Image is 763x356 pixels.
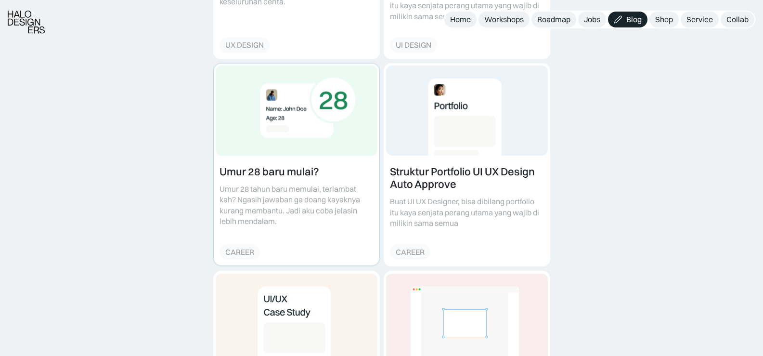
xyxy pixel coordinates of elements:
div: Service [686,14,713,25]
a: Service [681,12,719,27]
div: Workshops [484,14,524,25]
div: Shop [655,14,673,25]
div: Collab [726,14,749,25]
a: Workshops [478,12,530,27]
a: Shop [649,12,679,27]
a: Roadmap [531,12,576,27]
div: Home [450,14,471,25]
div: Jobs [584,14,600,25]
div: Blog [626,14,642,25]
div: Roadmap [537,14,570,25]
a: Jobs [578,12,606,27]
a: Home [444,12,477,27]
a: Collab [721,12,754,27]
a: Blog [608,12,647,27]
